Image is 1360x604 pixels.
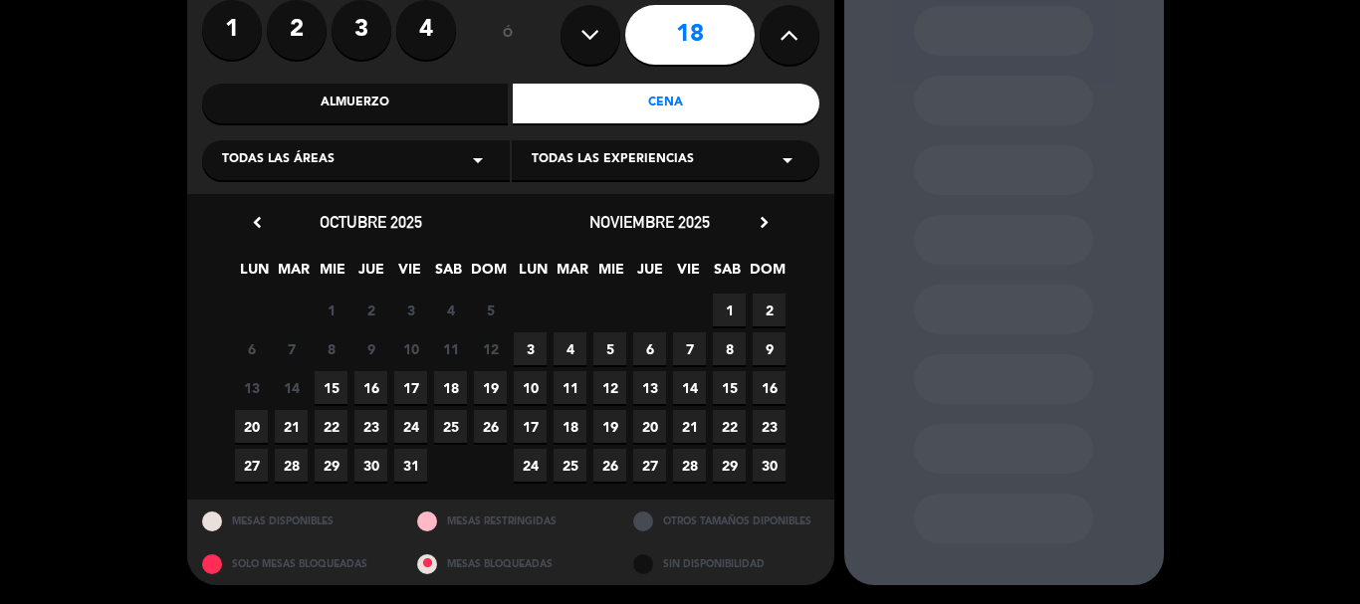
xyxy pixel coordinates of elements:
span: 20 [235,410,268,443]
span: 3 [394,294,427,326]
span: JUE [633,258,666,291]
span: 25 [554,449,586,482]
span: 18 [554,410,586,443]
span: octubre 2025 [320,212,422,232]
span: DOM [471,258,504,291]
div: MESAS DISPONIBLES [187,500,403,542]
span: 12 [593,371,626,404]
span: 23 [753,410,786,443]
span: 26 [474,410,507,443]
span: 5 [474,294,507,326]
span: 21 [673,410,706,443]
div: Almuerzo [202,84,509,123]
span: 14 [275,371,308,404]
span: 4 [554,332,586,365]
span: 10 [514,371,547,404]
span: SAB [711,258,744,291]
span: 27 [633,449,666,482]
span: 29 [315,449,347,482]
span: 10 [394,332,427,365]
span: JUE [354,258,387,291]
span: 30 [354,449,387,482]
span: 6 [633,332,666,365]
span: Todas las experiencias [532,150,694,170]
div: SIN DISPONIBILIDAD [618,542,834,585]
div: Cena [513,84,819,123]
span: 18 [434,371,467,404]
span: 16 [753,371,786,404]
span: 26 [593,449,626,482]
span: 17 [394,371,427,404]
span: 16 [354,371,387,404]
span: DOM [750,258,783,291]
span: 8 [713,332,746,365]
span: MIE [316,258,348,291]
span: 22 [315,410,347,443]
i: arrow_drop_down [776,148,799,172]
span: 9 [753,332,786,365]
span: 11 [434,332,467,365]
span: 8 [315,332,347,365]
span: 19 [474,371,507,404]
i: arrow_drop_down [466,148,490,172]
span: 12 [474,332,507,365]
span: 24 [514,449,547,482]
span: MAR [277,258,310,291]
span: VIE [393,258,426,291]
span: MAR [556,258,588,291]
span: 4 [434,294,467,326]
span: 5 [593,332,626,365]
span: 2 [753,294,786,326]
span: 31 [394,449,427,482]
span: 13 [235,371,268,404]
span: Todas las áreas [222,150,335,170]
span: 22 [713,410,746,443]
span: 29 [713,449,746,482]
span: 30 [753,449,786,482]
span: 15 [713,371,746,404]
div: OTROS TAMAÑOS DIPONIBLES [618,500,834,542]
span: LUN [238,258,271,291]
span: 28 [673,449,706,482]
span: 17 [514,410,547,443]
span: LUN [517,258,550,291]
span: 7 [275,332,308,365]
span: 9 [354,332,387,365]
i: chevron_left [247,212,268,233]
span: MIE [594,258,627,291]
span: 2 [354,294,387,326]
span: 14 [673,371,706,404]
span: 21 [275,410,308,443]
span: 1 [315,294,347,326]
span: 3 [514,332,547,365]
span: 6 [235,332,268,365]
span: 15 [315,371,347,404]
span: 24 [394,410,427,443]
span: 25 [434,410,467,443]
div: MESAS RESTRINGIDAS [402,500,618,542]
span: 19 [593,410,626,443]
span: noviembre 2025 [589,212,710,232]
div: SOLO MESAS BLOQUEADAS [187,542,403,585]
div: MESAS BLOQUEADAS [402,542,618,585]
i: chevron_right [754,212,775,233]
span: SAB [432,258,465,291]
span: 7 [673,332,706,365]
span: 1 [713,294,746,326]
span: 23 [354,410,387,443]
span: 11 [554,371,586,404]
span: 20 [633,410,666,443]
span: 13 [633,371,666,404]
span: 28 [275,449,308,482]
span: VIE [672,258,705,291]
span: 27 [235,449,268,482]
